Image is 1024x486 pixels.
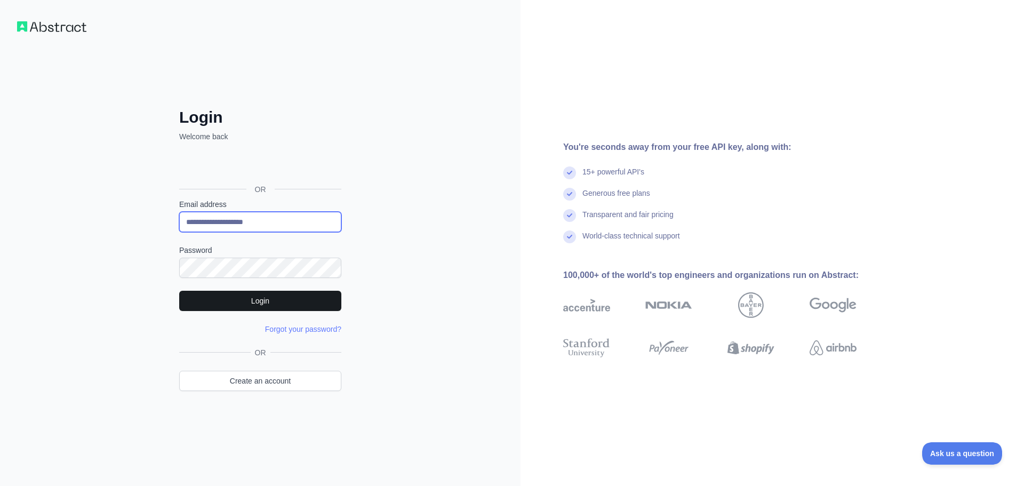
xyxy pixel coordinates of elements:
[246,184,275,195] span: OR
[174,154,345,177] iframe: [Googleでログイン]ボタン
[17,21,86,32] img: Workflow
[727,336,774,360] img: shopify
[179,291,341,311] button: Login
[563,209,576,222] img: check mark
[563,292,610,318] img: accenture
[645,336,692,360] img: payoneer
[179,131,341,142] p: Welcome back
[179,108,341,127] h2: Login
[582,209,674,230] div: Transparent and fair pricing
[563,230,576,243] img: check mark
[179,199,341,210] label: Email address
[582,188,650,209] div: Generous free plans
[251,347,270,358] span: OR
[179,245,341,256] label: Password
[810,292,857,318] img: google
[582,230,680,252] div: World-class technical support
[563,336,610,360] img: stanford university
[563,188,576,201] img: check mark
[922,442,1003,465] iframe: Toggle Customer Support
[810,336,857,360] img: airbnb
[265,325,341,333] a: Forgot your password?
[563,166,576,179] img: check mark
[563,141,891,154] div: You're seconds away from your free API key, along with:
[738,292,764,318] img: bayer
[179,371,341,391] a: Create an account
[563,269,891,282] div: 100,000+ of the world's top engineers and organizations run on Abstract:
[582,166,644,188] div: 15+ powerful API's
[645,292,692,318] img: nokia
